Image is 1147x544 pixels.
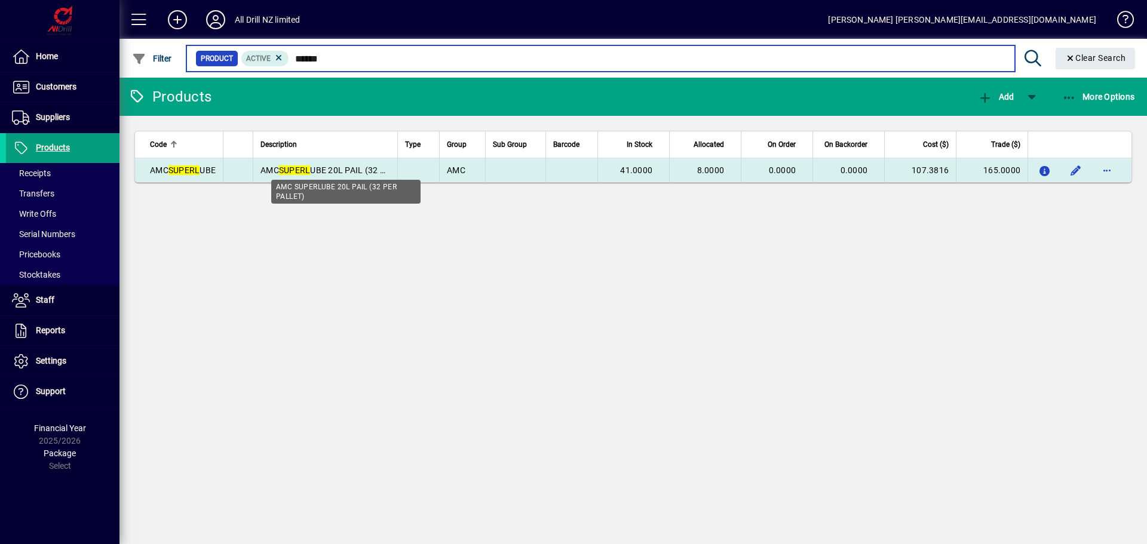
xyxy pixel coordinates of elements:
[405,138,421,151] span: Type
[1066,161,1085,180] button: Edit
[6,204,119,224] a: Write Offs
[6,377,119,407] a: Support
[824,138,867,151] span: On Backorder
[447,138,467,151] span: Group
[627,138,652,151] span: In Stock
[34,423,86,433] span: Financial Year
[12,250,60,259] span: Pricebooks
[36,112,70,122] span: Suppliers
[260,138,297,151] span: Description
[6,163,119,183] a: Receipts
[197,9,235,30] button: Profile
[6,72,119,102] a: Customers
[605,138,663,151] div: In Stock
[12,189,54,198] span: Transfers
[6,244,119,265] a: Pricebooks
[841,165,868,175] span: 0.0000
[975,86,1017,107] button: Add
[158,9,197,30] button: Add
[279,165,311,175] em: SUPERL
[6,183,119,204] a: Transfers
[128,87,211,106] div: Products
[978,92,1014,102] span: Add
[820,138,878,151] div: On Backorder
[12,209,56,219] span: Write Offs
[1065,53,1126,63] span: Clear Search
[405,138,432,151] div: Type
[769,165,796,175] span: 0.0000
[12,270,60,279] span: Stocktakes
[36,356,66,365] span: Settings
[553,138,590,151] div: Barcode
[1059,86,1138,107] button: More Options
[923,138,949,151] span: Cost ($)
[493,138,538,151] div: Sub Group
[129,48,175,69] button: Filter
[36,386,66,396] span: Support
[36,295,54,305] span: Staff
[493,138,527,151] span: Sub Group
[6,103,119,133] a: Suppliers
[620,165,652,175] span: 41.0000
[991,138,1020,151] span: Trade ($)
[828,10,1096,29] div: [PERSON_NAME] [PERSON_NAME][EMAIL_ADDRESS][DOMAIN_NAME]
[884,158,956,182] td: 107.3816
[553,138,579,151] span: Barcode
[749,138,806,151] div: On Order
[6,224,119,244] a: Serial Numbers
[447,165,465,175] span: AMC
[694,138,724,151] span: Allocated
[697,165,725,175] span: 8.0000
[241,51,289,66] mat-chip: Activation Status: Active
[12,229,75,239] span: Serial Numbers
[6,42,119,72] a: Home
[260,138,390,151] div: Description
[132,54,172,63] span: Filter
[150,138,216,151] div: Code
[6,265,119,285] a: Stocktakes
[36,82,76,91] span: Customers
[1108,2,1132,41] a: Knowledge Base
[150,165,216,175] span: AMC UBE
[260,165,431,175] span: AMC UBE 20L PAIL (32 PER PALLET)
[1097,161,1117,180] button: More options
[44,448,76,458] span: Package
[150,138,167,151] span: Code
[36,143,70,152] span: Products
[956,158,1028,182] td: 165.0000
[235,10,300,29] div: All Drill NZ limited
[246,54,271,63] span: Active
[271,180,421,204] div: AMC SUPERLUBE 20L PAIL (32 PER PALLET)
[768,138,796,151] span: On Order
[36,51,58,61] span: Home
[168,165,200,175] em: SUPERL
[12,168,51,178] span: Receipts
[677,138,735,151] div: Allocated
[1062,92,1135,102] span: More Options
[36,325,65,335] span: Reports
[6,346,119,376] a: Settings
[1056,48,1136,69] button: Clear
[201,53,233,64] span: Product
[447,138,478,151] div: Group
[6,316,119,346] a: Reports
[6,285,119,315] a: Staff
